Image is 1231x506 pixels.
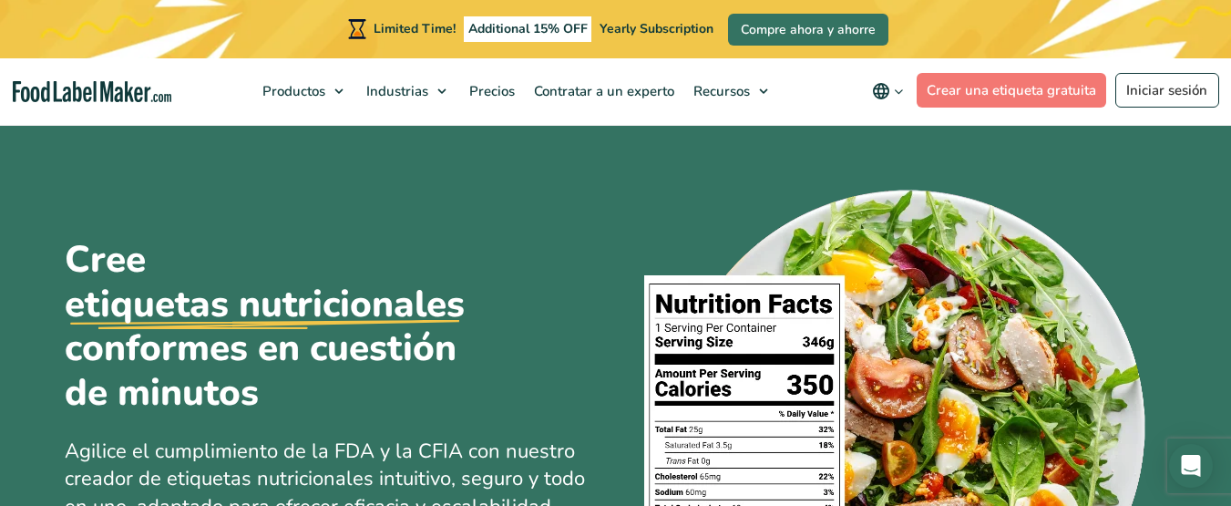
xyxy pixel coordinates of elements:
[460,58,520,124] a: Precios
[361,82,430,100] span: Industrias
[688,82,752,100] span: Recursos
[464,82,517,100] span: Precios
[917,73,1107,108] a: Crear una etiqueta gratuita
[728,14,888,46] a: Compre ahora y ahorre
[600,20,713,37] span: Yearly Subscription
[528,82,676,100] span: Contratar a un experto
[464,16,592,42] span: Additional 15% OFF
[253,58,353,124] a: Productos
[1115,73,1219,108] a: Iniciar sesión
[65,283,465,327] u: etiquetas nutricionales
[257,82,327,100] span: Productos
[374,20,456,37] span: Limited Time!
[65,238,502,416] h1: Cree conformes en cuestión de minutos
[1169,444,1213,488] div: Open Intercom Messenger
[357,58,456,124] a: Industrias
[684,58,777,124] a: Recursos
[525,58,680,124] a: Contratar a un experto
